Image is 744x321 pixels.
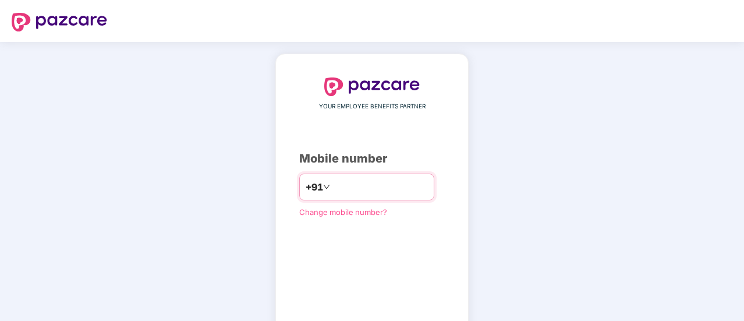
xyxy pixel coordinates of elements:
span: YOUR EMPLOYEE BENEFITS PARTNER [319,102,426,111]
img: logo [12,13,107,31]
span: +91 [306,180,323,195]
a: Change mobile number? [299,207,387,217]
span: down [323,184,330,191]
div: Mobile number [299,150,445,168]
img: logo [324,77,420,96]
